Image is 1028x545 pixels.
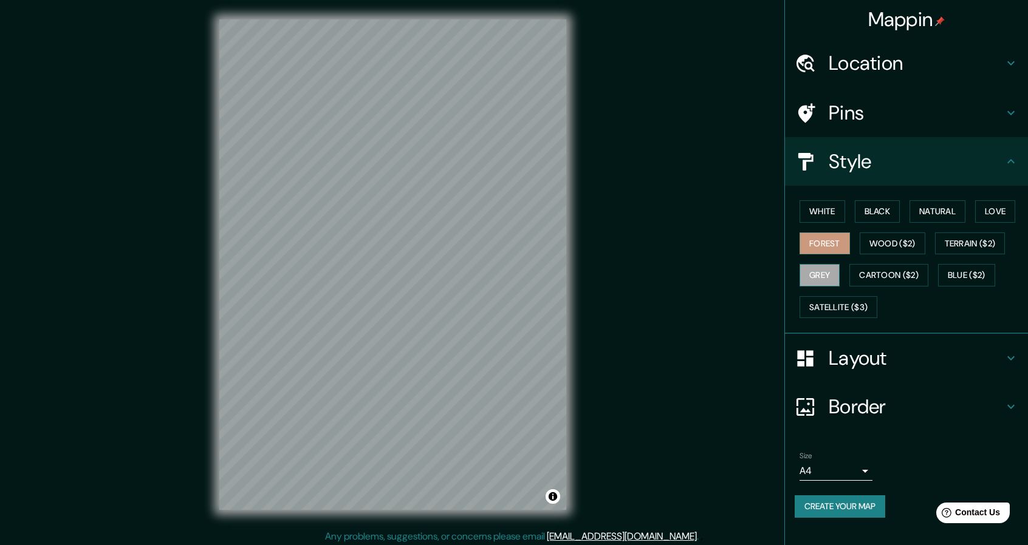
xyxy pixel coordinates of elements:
[829,346,1004,370] h4: Layout
[785,382,1028,431] div: Border
[829,149,1004,174] h4: Style
[920,498,1015,532] iframe: Help widget launcher
[829,101,1004,125] h4: Pins
[800,264,840,286] button: Grey
[785,334,1028,382] div: Layout
[800,200,845,223] button: White
[219,19,566,510] canvas: Map
[829,51,1004,75] h4: Location
[868,7,945,32] h4: Mappin
[855,200,900,223] button: Black
[546,489,560,504] button: Toggle attribution
[935,16,945,26] img: pin-icon.png
[800,451,812,461] label: Size
[800,232,850,255] button: Forest
[785,89,1028,137] div: Pins
[938,264,995,286] button: Blue ($2)
[785,39,1028,87] div: Location
[547,530,697,543] a: [EMAIL_ADDRESS][DOMAIN_NAME]
[785,137,1028,186] div: Style
[849,264,928,286] button: Cartoon ($2)
[860,232,925,255] button: Wood ($2)
[975,200,1015,223] button: Love
[325,529,699,544] p: Any problems, suggestions, or concerns please email .
[910,200,965,223] button: Natural
[829,394,1004,419] h4: Border
[800,461,872,481] div: A4
[699,529,701,544] div: .
[701,529,703,544] div: .
[800,296,877,319] button: Satellite ($3)
[935,232,1006,255] button: Terrain ($2)
[795,495,885,518] button: Create your map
